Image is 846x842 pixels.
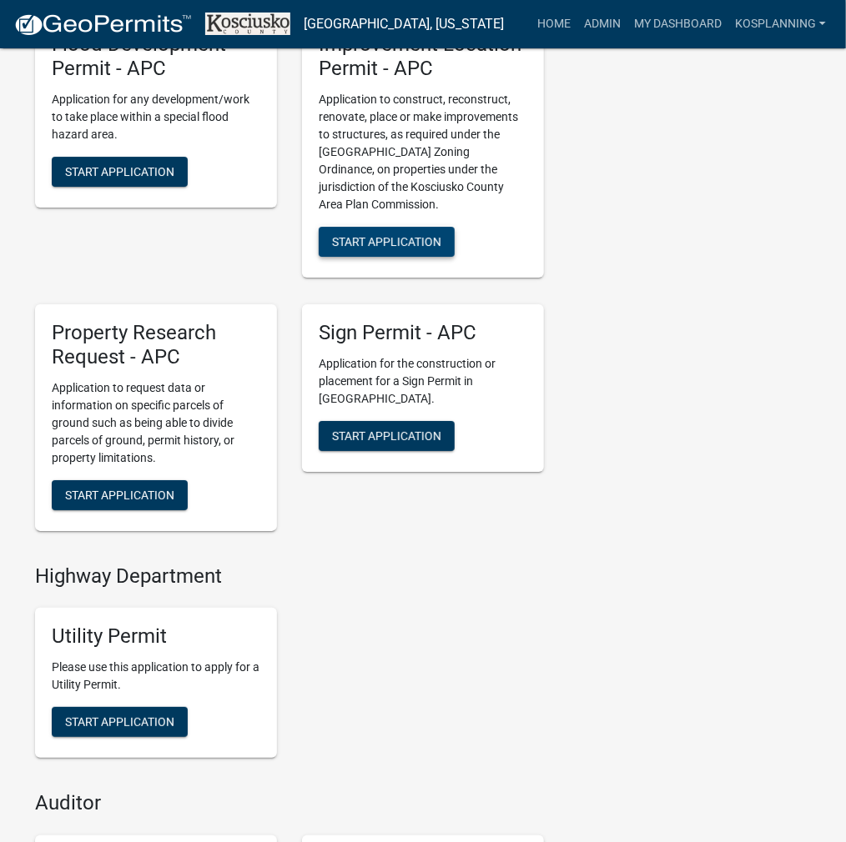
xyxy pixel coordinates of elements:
[65,715,174,729] span: Start Application
[52,624,260,649] h5: Utility Permit
[627,8,728,40] a: My Dashboard
[65,488,174,501] span: Start Application
[319,33,527,81] h5: Improvement Location Permit - APC
[35,791,544,815] h4: Auditor
[52,321,260,369] h5: Property Research Request - APC
[577,8,627,40] a: Admin
[531,8,577,40] a: Home
[52,480,188,510] button: Start Application
[205,13,290,35] img: Kosciusko County, Indiana
[319,321,527,345] h5: Sign Permit - APC
[728,8,833,40] a: kosplanning
[52,91,260,143] p: Application for any development/work to take place within a special flood hazard area.
[319,227,455,257] button: Start Application
[319,91,527,213] p: Application to construct, reconstruct, renovate, place or make improvements to structures, as req...
[52,707,188,737] button: Start Application
[52,379,260,467] p: Application to request data or information on specific parcels of ground such as being able to di...
[35,564,544,589] h4: Highway Department
[304,10,504,38] a: [GEOGRAPHIC_DATA], [US_STATE]
[52,157,188,187] button: Start Application
[319,355,527,408] p: Application for the construction or placement for a Sign Permit in [GEOGRAPHIC_DATA].
[332,429,441,442] span: Start Application
[319,421,455,451] button: Start Application
[332,235,441,248] span: Start Application
[52,659,260,694] p: Please use this application to apply for a Utility Permit.
[65,165,174,178] span: Start Application
[52,33,260,81] h5: Flood Development Permit - APC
